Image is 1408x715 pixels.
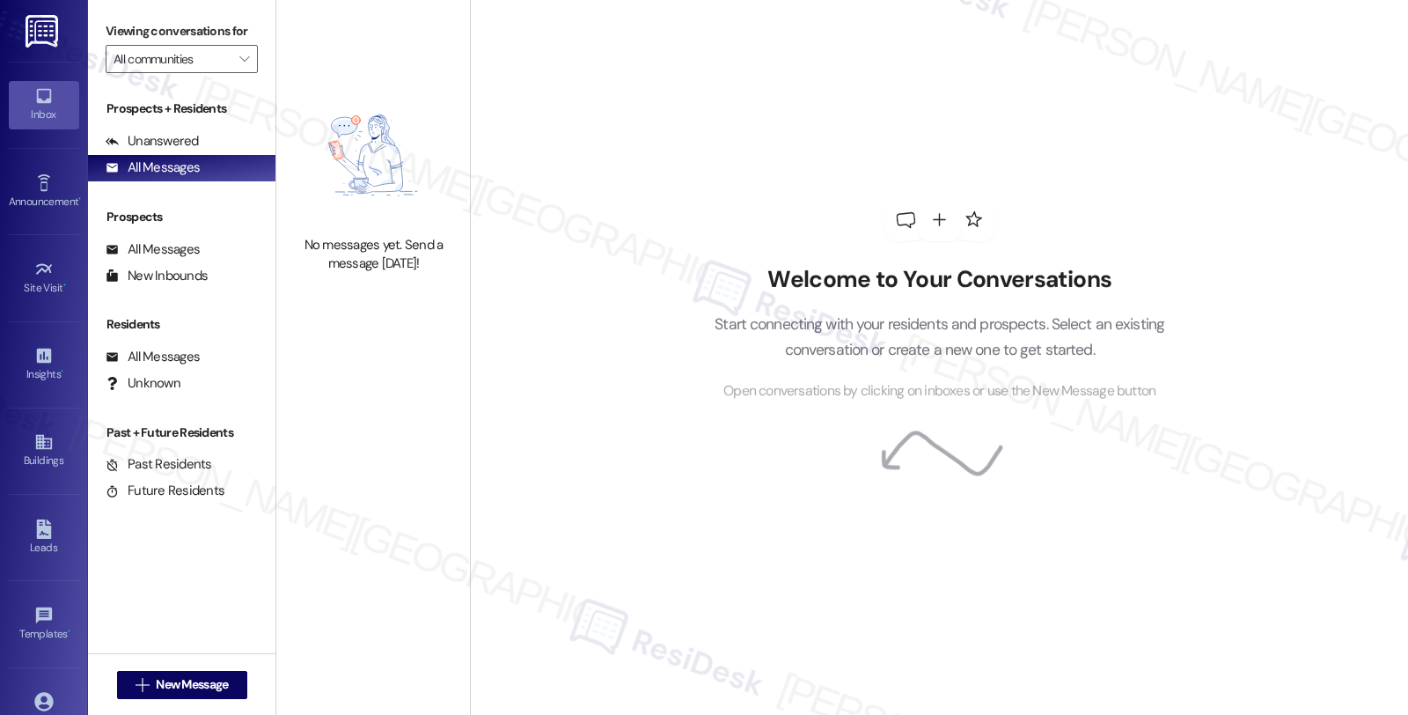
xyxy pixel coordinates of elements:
[88,208,275,226] div: Prospects
[9,81,79,129] a: Inbox
[9,427,79,475] a: Buildings
[688,266,1192,294] h2: Welcome to Your Conversations
[88,100,275,118] div: Prospects + Residents
[114,45,230,73] input: All communities
[78,193,81,205] span: •
[296,84,451,226] img: empty-state
[106,374,180,393] div: Unknown
[239,52,249,66] i: 
[88,424,275,442] div: Past + Future Residents
[9,514,79,562] a: Leads
[296,236,451,274] div: No messages yet. Send a message [DATE]!
[106,240,200,259] div: All Messages
[117,671,247,699] button: New Message
[9,341,79,388] a: Insights •
[688,312,1192,362] p: Start connecting with your residents and prospects. Select an existing conversation or create a n...
[106,158,200,177] div: All Messages
[106,482,224,500] div: Future Residents
[63,279,66,291] span: •
[26,15,62,48] img: ResiDesk Logo
[106,18,258,45] label: Viewing conversations for
[106,455,212,474] div: Past Residents
[106,348,200,366] div: All Messages
[68,625,70,638] span: •
[9,601,79,648] a: Templates •
[61,365,63,378] span: •
[106,267,208,285] div: New Inbounds
[9,254,79,302] a: Site Visit •
[88,315,275,334] div: Residents
[106,132,199,151] div: Unanswered
[723,380,1155,402] span: Open conversations by clicking on inboxes or use the New Message button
